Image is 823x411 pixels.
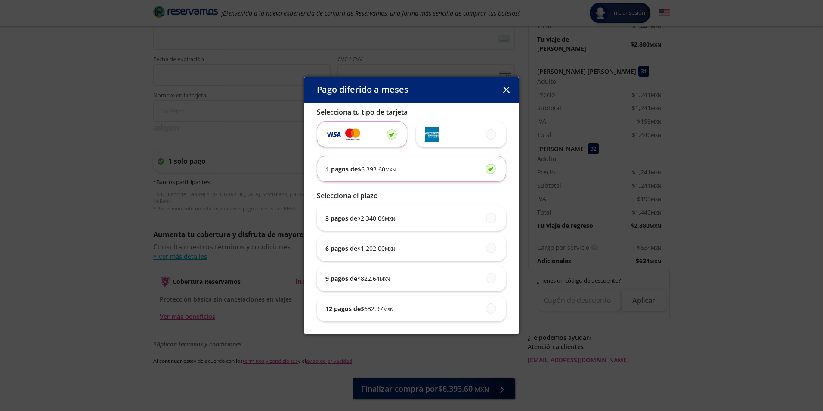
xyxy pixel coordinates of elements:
[357,214,395,223] span: $ 2,340.06
[317,107,506,117] p: Selecciona tu tipo de tarjeta
[317,83,408,96] p: Pago diferido a meses
[385,246,395,252] small: MXN
[385,166,396,173] small: MXN
[361,304,393,313] span: $ 632.97
[773,361,814,402] iframe: Messagebird Livechat Widget
[326,165,396,174] p: 1 pagos de
[424,127,439,142] img: svg+xml;base64,PD94bWwgdmVyc2lvbj0iMS4wIiBlbmNvZGluZz0iVVRGLTgiIHN0YW5kYWxvbmU9Im5vIj8+Cjxzdmcgd2...
[326,129,341,139] img: svg+xml;base64,PD94bWwgdmVyc2lvbj0iMS4wIiBlbmNvZGluZz0iVVRGLTgiIHN0YW5kYWxvbmU9Im5vIj8+Cjxzdmcgd2...
[325,304,393,313] p: 12 pagos de
[357,244,395,253] span: $ 1,202.00
[325,274,390,283] p: 9 pagos de
[345,128,360,141] img: svg+xml;base64,PD94bWwgdmVyc2lvbj0iMS4wIiBlbmNvZGluZz0iVVRGLTgiIHN0YW5kYWxvbmU9Im5vIj8+Cjxzdmcgd2...
[385,215,395,222] small: MXN
[325,214,395,223] p: 3 pagos de
[358,165,396,174] span: $ 6,393.60
[383,306,393,312] small: MXN
[317,190,506,201] p: Selecciona el plazo
[357,274,390,283] span: $ 822.64
[325,244,395,253] p: 6 pagos de
[380,276,390,282] small: MXN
